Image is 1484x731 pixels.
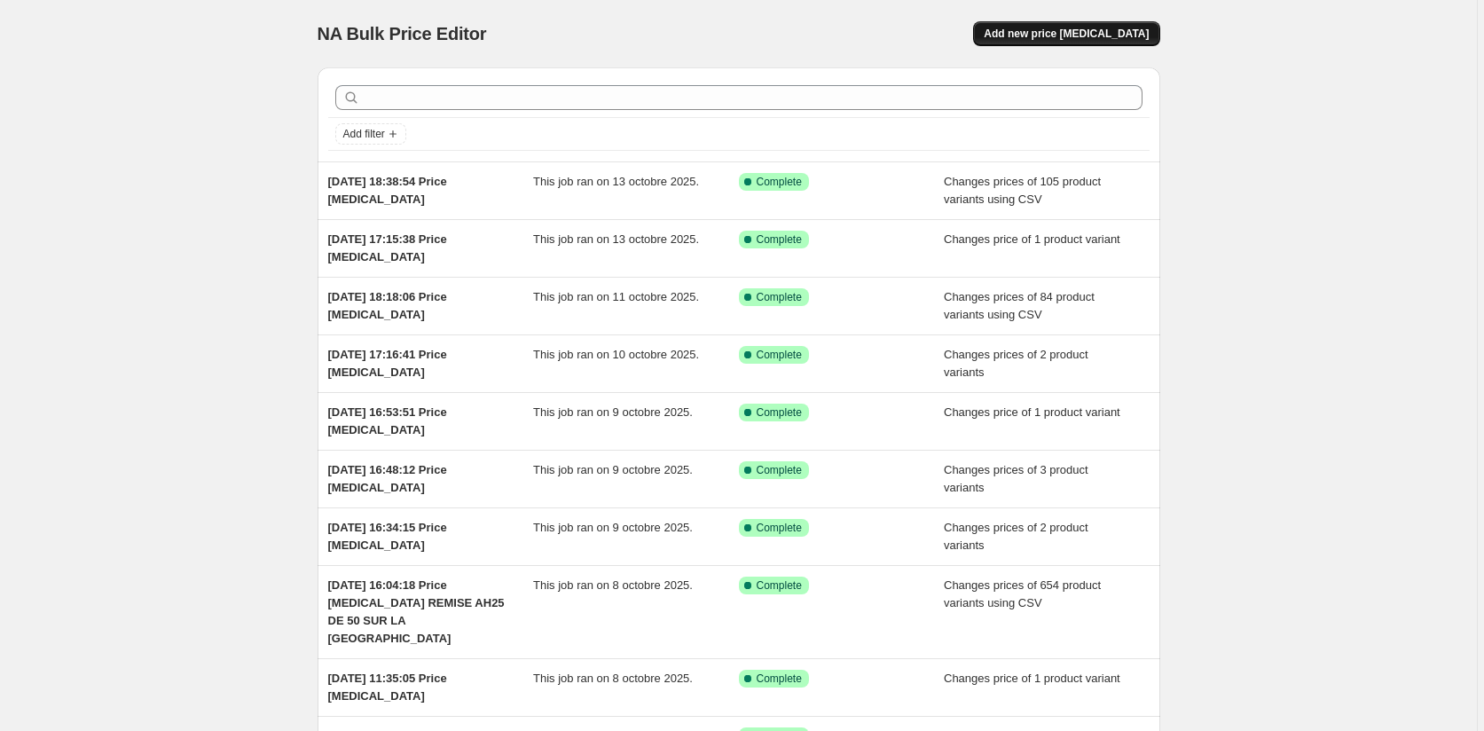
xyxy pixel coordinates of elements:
span: Complete [757,290,802,304]
span: Add filter [343,127,385,141]
span: Changes price of 1 product variant [944,232,1120,246]
span: [DATE] 16:34:15 Price [MEDICAL_DATA] [328,521,447,552]
span: [DATE] 11:35:05 Price [MEDICAL_DATA] [328,672,447,703]
span: This job ran on 10 octobre 2025. [533,348,699,361]
span: Complete [757,521,802,535]
span: [DATE] 18:38:54 Price [MEDICAL_DATA] [328,175,447,206]
span: [DATE] 16:48:12 Price [MEDICAL_DATA] [328,463,447,494]
span: Add new price [MEDICAL_DATA] [984,27,1149,41]
span: NA Bulk Price Editor [318,24,487,43]
span: Changes prices of 105 product variants using CSV [944,175,1101,206]
span: Complete [757,232,802,247]
span: This job ran on 9 octobre 2025. [533,405,693,419]
span: Changes prices of 2 product variants [944,348,1088,379]
span: [DATE] 17:15:38 Price [MEDICAL_DATA] [328,232,447,263]
span: Complete [757,672,802,686]
span: Changes prices of 654 product variants using CSV [944,578,1101,609]
span: This job ran on 9 octobre 2025. [533,463,693,476]
span: Changes prices of 3 product variants [944,463,1088,494]
button: Add new price [MEDICAL_DATA] [973,21,1159,46]
span: This job ran on 11 octobre 2025. [533,290,699,303]
span: [DATE] 18:18:06 Price [MEDICAL_DATA] [328,290,447,321]
span: Changes price of 1 product variant [944,405,1120,419]
span: [DATE] 16:53:51 Price [MEDICAL_DATA] [328,405,447,436]
span: Changes price of 1 product variant [944,672,1120,685]
span: Complete [757,348,802,362]
span: This job ran on 9 octobre 2025. [533,521,693,534]
span: Complete [757,175,802,189]
span: This job ran on 8 octobre 2025. [533,672,693,685]
span: Complete [757,405,802,420]
button: Add filter [335,123,406,145]
span: Changes prices of 84 product variants using CSV [944,290,1095,321]
span: [DATE] 16:04:18 Price [MEDICAL_DATA] REMISE AH25 DE 50 SUR LA [GEOGRAPHIC_DATA] [328,578,505,645]
span: This job ran on 13 octobre 2025. [533,232,699,246]
span: [DATE] 17:16:41 Price [MEDICAL_DATA] [328,348,447,379]
span: Complete [757,463,802,477]
span: This job ran on 13 octobre 2025. [533,175,699,188]
span: Complete [757,578,802,593]
span: Changes prices of 2 product variants [944,521,1088,552]
span: This job ran on 8 octobre 2025. [533,578,693,592]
